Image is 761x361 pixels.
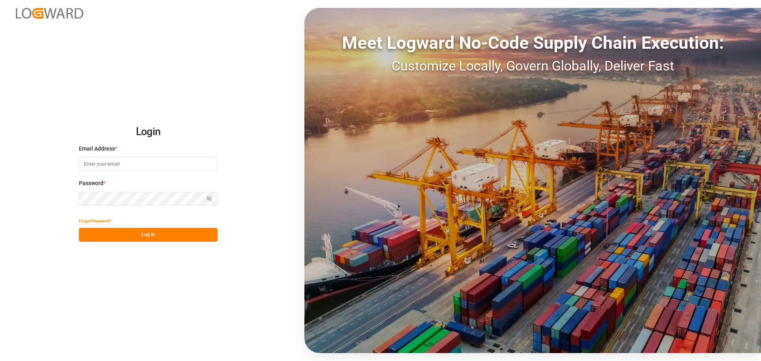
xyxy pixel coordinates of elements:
[79,145,115,153] span: Email Address
[304,56,761,76] div: Customize Locally, Govern Globally, Deliver Fast
[304,30,761,56] div: Meet Logward No-Code Supply Chain Execution:
[79,179,103,187] span: Password
[16,8,83,19] img: Logward_new_orange.png
[79,214,111,228] button: Forgot Password?
[79,119,218,145] h2: Login
[79,157,218,171] input: Enter your email
[79,228,218,242] button: Log In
